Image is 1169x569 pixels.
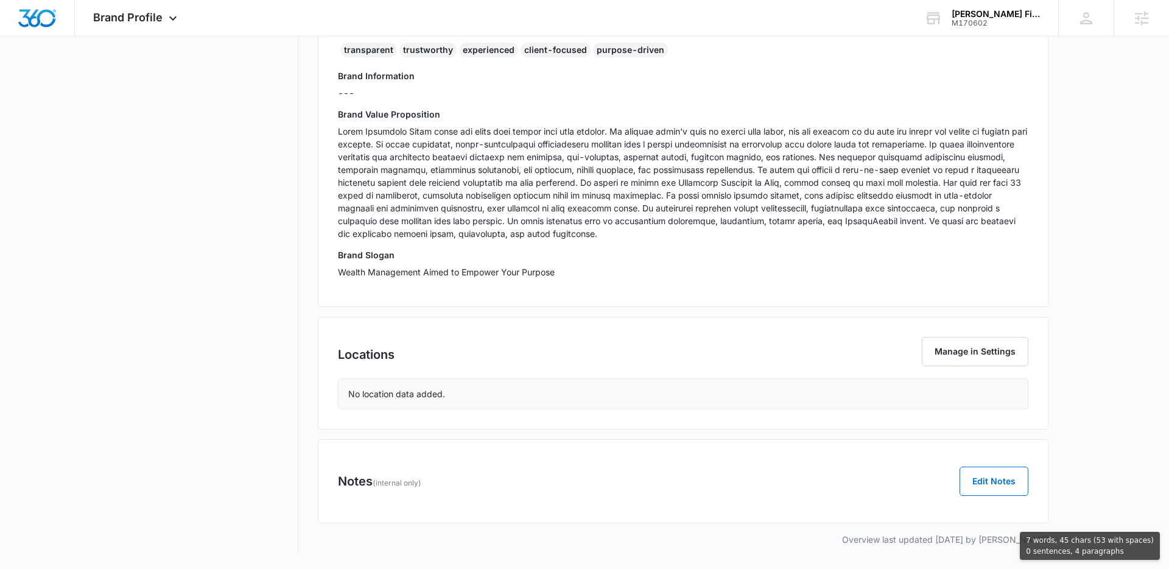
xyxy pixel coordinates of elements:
[922,337,1028,366] button: Manage in Settings
[340,43,397,57] div: transparent
[338,345,395,364] h2: Locations
[348,387,445,400] p: No location data added.
[952,9,1041,19] div: account name
[399,43,457,57] div: trustworthy
[93,11,163,24] span: Brand Profile
[593,43,668,57] div: purpose-driven
[338,125,1028,240] p: Lorem Ipsumdolo Sitam conse adi elits doei tempor inci utla etdolor. Ma aliquae admin'v quis no e...
[952,19,1041,27] div: account id
[338,472,421,490] h3: Notes
[338,87,1028,99] p: ---
[338,249,1028,261] h3: Brand Slogan
[338,108,1028,121] h3: Brand Value Proposition
[459,43,518,57] div: experienced
[338,69,1028,82] h3: Brand Information
[338,266,1028,278] p: Wealth Management Aimed to Empower Your Purpose
[960,467,1028,496] button: Edit Notes
[373,478,421,487] span: (internal only)
[521,43,591,57] div: client-focused
[318,533,1048,546] p: Overview last updated [DATE] by [PERSON_NAME]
